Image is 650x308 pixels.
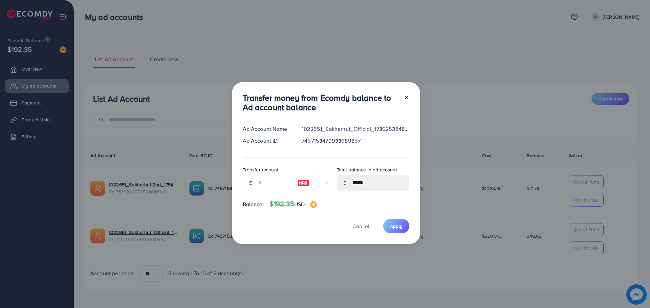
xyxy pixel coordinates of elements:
[237,137,297,145] div: Ad Account ID
[344,219,378,233] button: Cancel
[310,201,317,208] img: image
[243,93,398,113] h3: Transfer money from Ecomdy balance to Ad account balance
[352,222,369,230] span: Cancel
[237,125,297,133] div: Ad Account Name
[294,200,305,208] span: USD
[269,200,317,208] h4: $192.35
[390,223,403,230] span: Apply
[297,179,309,187] img: image
[296,125,414,133] div: 1022651_Sokherhut_Official_1736253848560
[243,200,264,208] span: Balance:
[337,166,397,173] label: Total balance in ad account
[383,219,409,233] button: Apply
[243,166,278,173] label: Transfer amount
[296,137,414,145] div: 7457153479933689857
